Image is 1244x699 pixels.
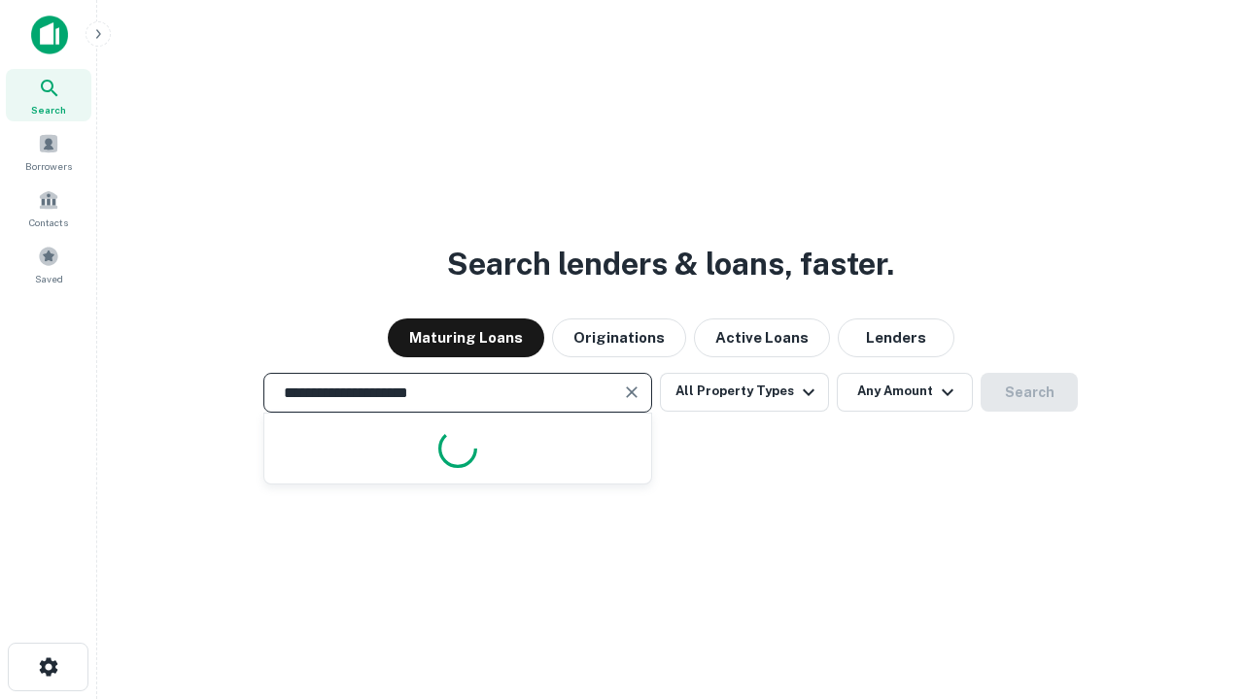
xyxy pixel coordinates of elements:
[31,16,68,54] img: capitalize-icon.png
[1147,544,1244,637] iframe: Chat Widget
[25,158,72,174] span: Borrowers
[31,102,66,117] span: Search
[6,125,91,178] a: Borrowers
[35,271,63,286] span: Saved
[618,379,645,406] button: Clear
[6,182,91,234] a: Contacts
[552,318,686,357] button: Originations
[388,318,544,357] button: Maturing Loans
[6,238,91,290] a: Saved
[29,215,68,230] span: Contacts
[447,241,894,287] h3: Search lenders & loans, faster.
[837,373,973,412] button: Any Amount
[6,69,91,121] a: Search
[838,318,954,357] button: Lenders
[660,373,829,412] button: All Property Types
[694,318,830,357] button: Active Loans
